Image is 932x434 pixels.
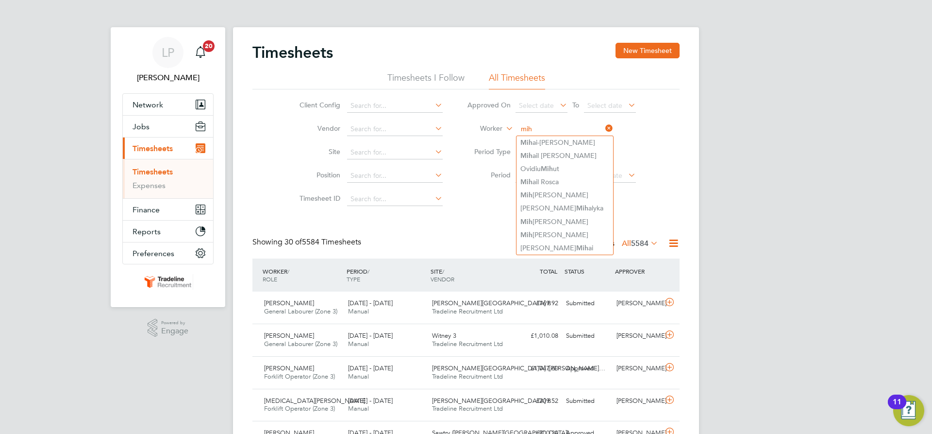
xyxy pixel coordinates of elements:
div: Showing [252,237,363,247]
span: 30 of [284,237,302,247]
span: Engage [161,327,188,335]
span: Forklift Operator (Zone 3) [264,404,335,413]
b: Mih [520,178,533,186]
span: Tradeline Recruitment Ltd [432,307,503,315]
span: Manual [348,404,369,413]
span: ROLE [263,275,277,283]
b: Mih [520,191,533,199]
label: Vendor [297,124,340,133]
a: Go to home page [122,274,214,290]
div: £1,047.60 [512,361,562,377]
button: Preferences [123,243,213,264]
span: Select date [587,171,622,180]
button: New Timesheet [616,43,680,58]
label: Period [467,171,511,179]
span: Forklift Operator (Zone 3) [264,372,335,381]
li: [PERSON_NAME] [516,215,613,228]
button: Network [123,94,213,115]
label: Position [297,171,340,179]
input: Search for... [347,169,443,183]
label: Period Type [467,147,511,156]
div: £1,010.08 [512,328,562,344]
span: To [569,99,582,111]
img: tradelinerecruitment-logo-retina.png [143,274,193,290]
div: [PERSON_NAME] [613,328,663,344]
span: Select date [587,101,622,110]
span: Jobs [133,122,150,131]
label: Client Config [297,101,340,109]
a: 20 [191,37,210,68]
label: Site [297,147,340,156]
button: Open Resource Center, 11 new notifications [893,395,924,426]
li: [PERSON_NAME] [516,189,613,202]
div: 11 [893,402,901,415]
span: General Labourer (Zone 3) [264,307,337,315]
a: Powered byEngage [148,319,189,337]
li: [PERSON_NAME] alyka [516,202,613,215]
span: [PERSON_NAME] [264,299,314,307]
span: Tradeline Recruitment Ltd [432,372,503,381]
div: [PERSON_NAME] [613,295,663,312]
div: Approved [562,361,613,377]
b: Mih [576,204,588,212]
span: Finance [133,205,160,214]
li: Ovidiu ut [516,162,613,175]
span: [MEDICAL_DATA][PERSON_NAME] [264,397,365,405]
div: Submitted [562,328,613,344]
span: Network [133,100,163,109]
span: [PERSON_NAME][GEOGRAPHIC_DATA] ([PERSON_NAME]… [432,364,605,372]
span: Select date [519,101,554,110]
span: / [442,267,444,275]
li: ail Rosca [516,175,613,189]
input: Search for... [347,122,443,136]
span: Timesheets [133,144,173,153]
span: Reports [133,227,161,236]
button: Timesheets [123,138,213,159]
b: Mih [520,231,533,239]
span: [DATE] - [DATE] [348,299,393,307]
span: / [287,267,289,275]
div: £169.92 [512,295,562,312]
button: Jobs [123,116,213,137]
div: STATUS [562,262,613,280]
b: Mih [520,218,533,226]
label: Approved On [467,101,511,109]
span: LP [162,46,174,59]
span: [DATE] - [DATE] [348,397,393,405]
a: Expenses [133,181,166,190]
button: Reports [123,221,213,242]
span: TOTAL [540,267,557,275]
b: Mih [520,139,533,147]
li: ai-[PERSON_NAME] [516,136,613,149]
span: [PERSON_NAME][GEOGRAPHIC_DATA] 8 [432,397,551,405]
div: Status [594,237,660,251]
span: 5584 [631,239,649,248]
span: 5584 Timesheets [284,237,361,247]
input: Search for... [347,192,443,206]
li: [PERSON_NAME] [516,228,613,242]
label: Timesheet ID [297,194,340,203]
span: / [367,267,369,275]
li: [PERSON_NAME] ai [516,242,613,255]
div: [PERSON_NAME] [613,361,663,377]
nav: Main navigation [111,27,225,307]
span: TYPE [347,275,360,283]
span: 20 [203,40,215,52]
b: Mih [520,152,533,160]
span: Manual [348,307,369,315]
div: Submitted [562,295,613,312]
li: All Timesheets [489,72,545,89]
span: [DATE] - [DATE] [348,364,393,372]
div: £209.52 [512,393,562,409]
a: Timesheets [133,167,173,176]
label: All [622,239,658,248]
span: [DATE] - [DATE] [348,331,393,340]
span: VENDOR [431,275,454,283]
div: PERIOD [344,262,428,288]
span: Powered by [161,319,188,327]
div: Submitted [562,393,613,409]
span: Preferences [133,249,174,258]
input: Search for... [347,99,443,113]
div: [PERSON_NAME] [613,393,663,409]
div: WORKER [260,262,344,288]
